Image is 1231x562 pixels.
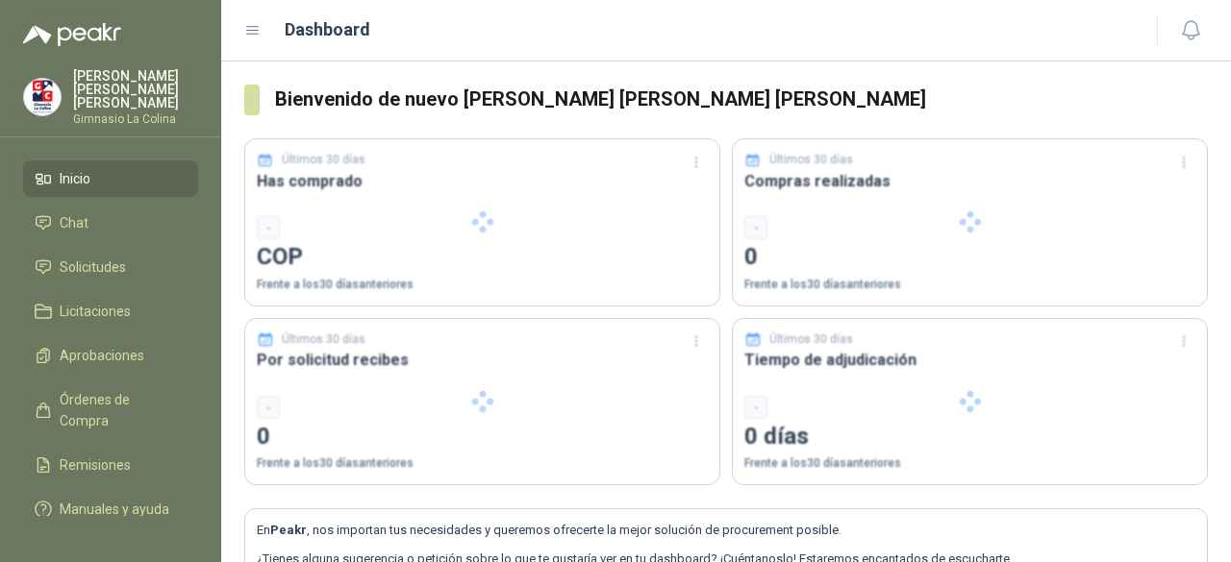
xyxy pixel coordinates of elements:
b: Peakr [270,523,307,537]
a: Manuales y ayuda [23,491,198,527]
span: Inicio [60,168,90,189]
span: Órdenes de Compra [60,389,180,431]
span: Aprobaciones [60,345,144,366]
a: Aprobaciones [23,337,198,374]
span: Remisiones [60,454,131,476]
span: Manuales y ayuda [60,499,169,520]
a: Remisiones [23,447,198,483]
p: En , nos importan tus necesidades y queremos ofrecerte la mejor solución de procurement posible. [257,521,1195,540]
a: Licitaciones [23,293,198,330]
a: Inicio [23,160,198,197]
a: Solicitudes [23,249,198,285]
span: Licitaciones [60,301,131,322]
span: Chat [60,212,88,233]
p: Gimnasio La Colina [73,113,198,125]
a: Órdenes de Compra [23,381,198,439]
h1: Dashboard [285,16,370,43]
p: [PERSON_NAME] [PERSON_NAME] [PERSON_NAME] [73,69,198,110]
img: Company Logo [24,79,61,115]
img: Logo peakr [23,23,121,46]
h3: Bienvenido de nuevo [PERSON_NAME] [PERSON_NAME] [PERSON_NAME] [275,85,1209,114]
span: Solicitudes [60,257,126,278]
a: Chat [23,205,198,241]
